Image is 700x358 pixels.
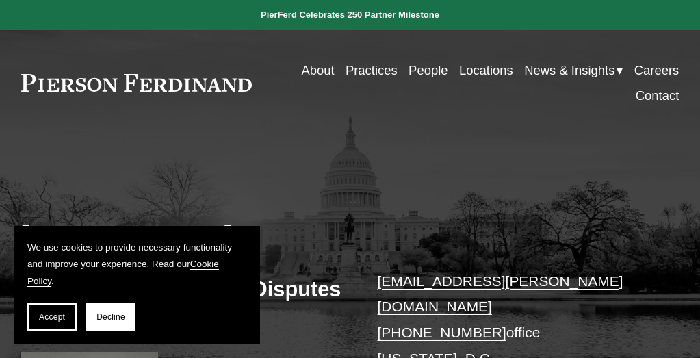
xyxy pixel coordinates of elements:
a: [PHONE_NUMBER] [378,324,506,340]
span: News & Insights [524,59,614,81]
a: Practices [346,57,398,83]
a: Locations [459,57,513,83]
a: People [409,57,448,83]
button: Decline [86,303,135,331]
a: folder dropdown [524,57,623,83]
span: Decline [96,312,125,322]
a: Cookie Policy [27,259,219,285]
a: Careers [634,57,679,83]
a: [EMAIL_ADDRESS][PERSON_NAME][DOMAIN_NAME] [378,273,623,315]
section: Cookie banner [14,226,260,344]
p: We use cookies to provide necessary functionality and improve your experience. Read our . [27,240,246,290]
button: Accept [27,303,77,331]
span: Accept [39,312,65,322]
a: Contact [636,83,679,108]
h2: [PERSON_NAME] [21,220,350,251]
a: About [301,57,334,83]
